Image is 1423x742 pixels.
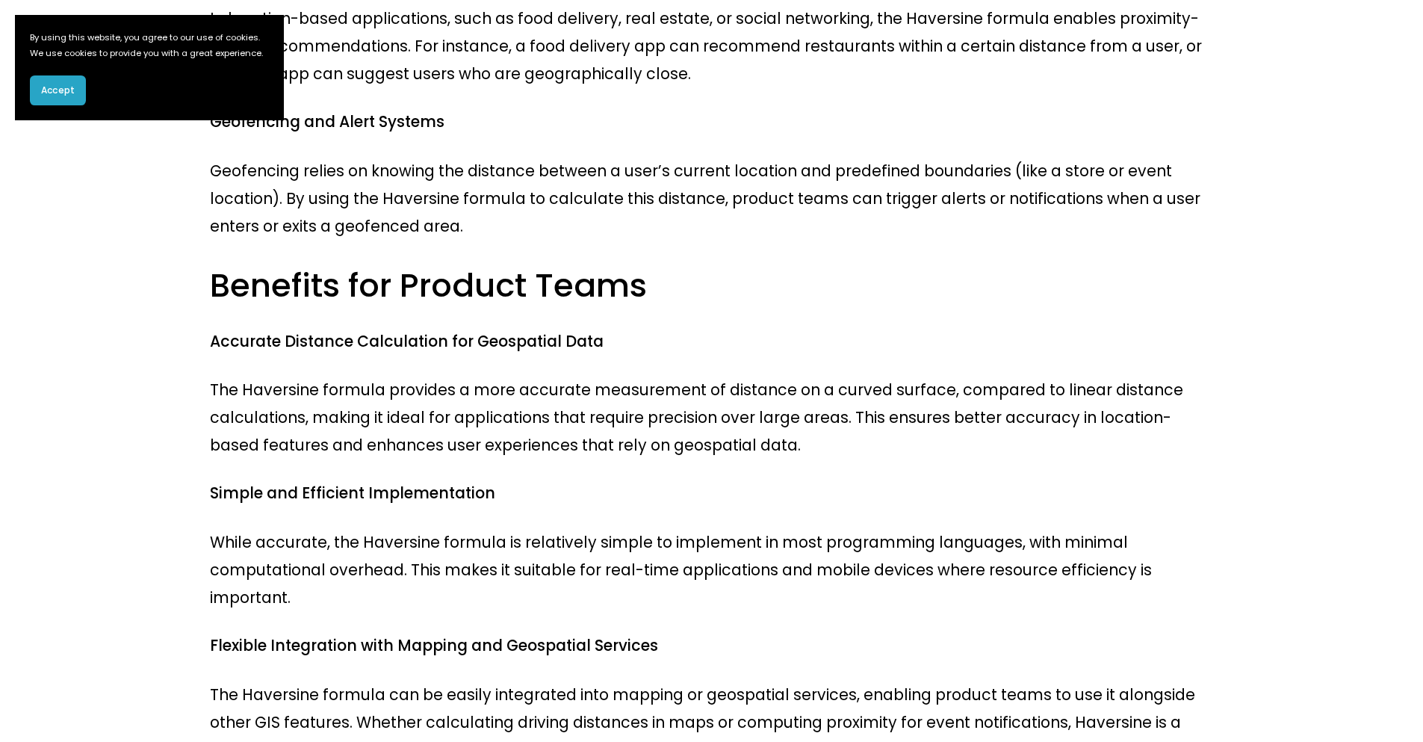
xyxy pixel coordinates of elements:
[210,264,1213,307] h3: Benefits for Product Teams
[210,483,1213,504] h4: Simple and Efficient Implementation
[30,30,269,61] p: By using this website, you agree to our use of cookies. We use cookies to provide you with a grea...
[41,84,75,97] span: Accept
[210,528,1213,611] p: While accurate, the Haversine formula is relatively simple to implement in most programming langu...
[210,635,1213,657] h4: Flexible Integration with Mapping and Geospatial Services
[210,4,1213,87] p: In location-based applications, such as food delivery, real estate, or social networking, the Hav...
[30,75,86,105] button: Accept
[15,15,284,120] section: Cookie banner
[210,111,1213,133] h4: Geofencing and Alert Systems
[210,376,1213,459] p: The Haversine formula provides a more accurate measurement of distance on a curved surface, compa...
[210,331,1213,353] h4: Accurate Distance Calculation for Geospatial Data
[210,157,1213,240] p: Geofencing relies on knowing the distance between a user’s current location and predefined bounda...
